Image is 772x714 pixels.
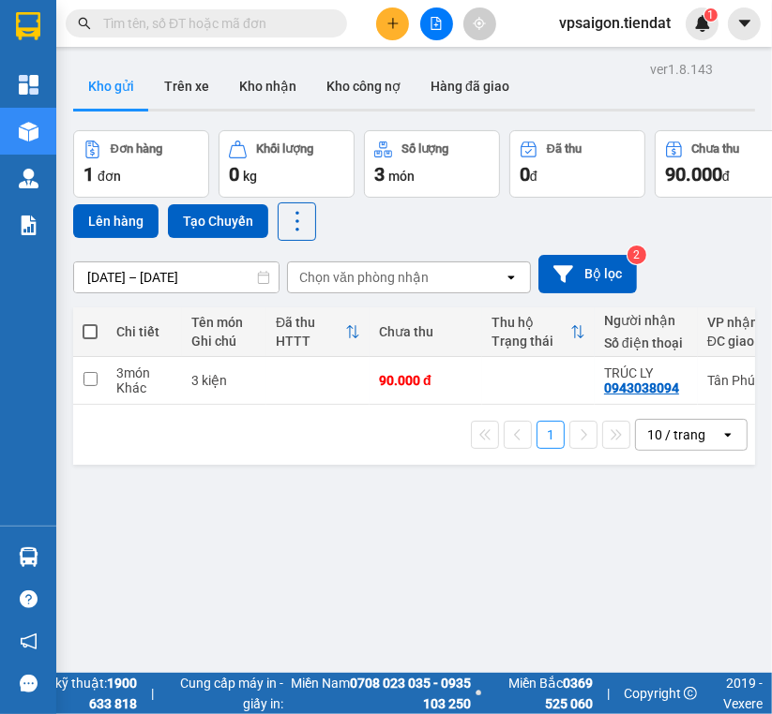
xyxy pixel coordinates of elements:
[547,142,582,156] div: Đã thu
[276,315,345,330] div: Đã thu
[665,163,722,186] span: 90.000
[151,683,154,704] span: |
[504,270,519,285] svg: open
[19,169,38,188] img: warehouse-icon
[430,17,443,30] span: file-add
[103,13,325,34] input: Tìm tên, số ĐT hoặc mã đơn
[16,12,40,40] img: logo-vxr
[83,163,94,186] span: 1
[78,17,91,30] span: search
[492,315,570,330] div: Thu hộ
[191,334,257,349] div: Ghi chú
[19,547,38,567] img: warehouse-icon
[73,64,149,109] button: Kho gửi
[628,245,646,264] sup: 2
[191,315,257,330] div: Tên món
[20,675,38,692] span: message
[604,335,689,350] div: Số điện thoại
[722,169,730,184] span: đ
[647,425,705,444] div: 10 / trang
[376,7,409,40] button: plus
[20,590,38,608] span: question-circle
[694,15,711,32] img: icon-new-feature
[463,7,496,40] button: aim
[224,64,311,109] button: Kho nhận
[73,204,159,238] button: Lên hàng
[19,122,38,141] img: warehouse-icon
[288,673,471,714] span: Miền Nam
[379,324,473,339] div: Chưa thu
[73,130,209,198] button: Đơn hàng1đơn
[168,204,268,238] button: Tạo Chuyến
[607,683,610,704] span: |
[604,380,679,395] div: 0943038094
[545,676,593,711] strong: 0369 525 060
[379,373,473,388] div: 90.000 đ
[74,262,279,292] input: Select a date range.
[168,673,284,714] span: Cung cấp máy in - giấy in:
[386,17,400,30] span: plus
[276,334,345,349] div: HTTT
[420,7,453,40] button: file-add
[416,64,524,109] button: Hàng đã giao
[482,307,595,357] th: Toggle SortBy
[98,169,121,184] span: đơn
[492,334,570,349] div: Trạng thái
[728,7,761,40] button: caret-down
[116,365,173,380] div: 3 món
[299,268,429,287] div: Chọn văn phòng nhận
[720,427,735,442] svg: open
[350,676,471,711] strong: 0708 023 035 - 0935 103 250
[650,59,713,80] div: ver 1.8.143
[311,64,416,109] button: Kho công nợ
[736,15,753,32] span: caret-down
[401,142,449,156] div: Số lượng
[530,169,537,184] span: đ
[19,75,38,95] img: dashboard-icon
[509,130,645,198] button: Đã thu0đ
[486,673,593,714] span: Miền Bắc
[704,8,718,22] sup: 1
[364,130,500,198] button: Số lượng3món
[692,142,740,156] div: Chưa thu
[20,632,38,650] span: notification
[149,64,224,109] button: Trên xe
[604,365,689,380] div: TRÚC LY
[266,307,370,357] th: Toggle SortBy
[219,130,355,198] button: Khối lượng0kg
[520,163,530,186] span: 0
[537,421,565,449] button: 1
[544,11,686,35] span: vpsaigon.tiendat
[473,17,486,30] span: aim
[707,8,714,22] span: 1
[243,169,257,184] span: kg
[374,163,385,186] span: 3
[116,324,173,339] div: Chi tiết
[604,313,689,328] div: Người nhận
[388,169,415,184] span: món
[116,380,173,395] div: Khác
[256,142,313,156] div: Khối lượng
[111,142,162,156] div: Đơn hàng
[89,676,137,711] strong: 1900 633 818
[538,255,637,293] button: Bộ lọc
[191,373,257,388] div: 3 kiện
[476,690,481,697] span: ⚪️
[19,216,38,235] img: solution-icon
[684,687,697,700] span: copyright
[229,163,239,186] span: 0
